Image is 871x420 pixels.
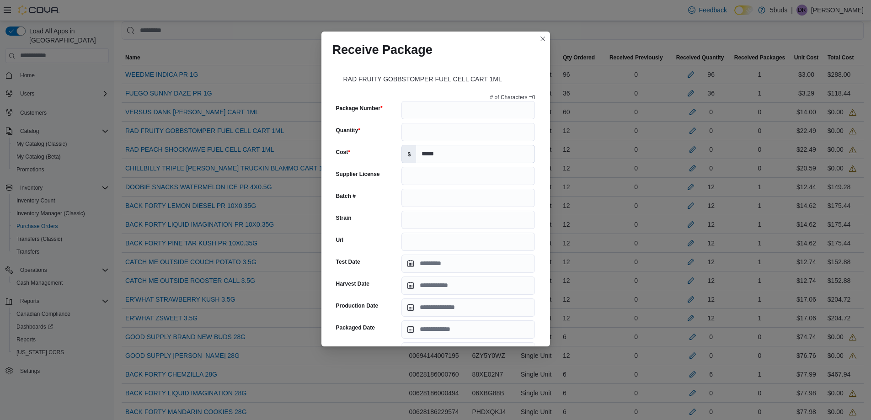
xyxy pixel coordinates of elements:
input: Press the down key to open a popover containing a calendar. [401,320,535,339]
h1: Receive Package [332,43,433,57]
label: Url [336,236,344,244]
label: Quantity [336,127,360,134]
label: Production Date [336,302,379,309]
div: RAD FRUITY GOBBSTOMPER FUEL CELL CART 1ML [332,64,539,90]
button: Closes this modal window [537,33,548,44]
label: Package Number [336,105,383,112]
label: Harvest Date [336,280,369,287]
label: Strain [336,214,352,222]
input: Press the down key to open a popover containing a calendar. [401,298,535,317]
label: Test Date [336,258,360,266]
input: Press the down key to open a popover containing a calendar. [401,255,535,273]
label: Cost [336,149,350,156]
label: $ [402,145,416,163]
input: Press the down key to open a popover containing a calendar. [401,276,535,295]
label: Testing Facility [336,346,375,353]
p: # of Characters = 0 [490,94,535,101]
label: Batch # [336,192,356,200]
label: Supplier License [336,170,380,178]
label: Packaged Date [336,324,375,331]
